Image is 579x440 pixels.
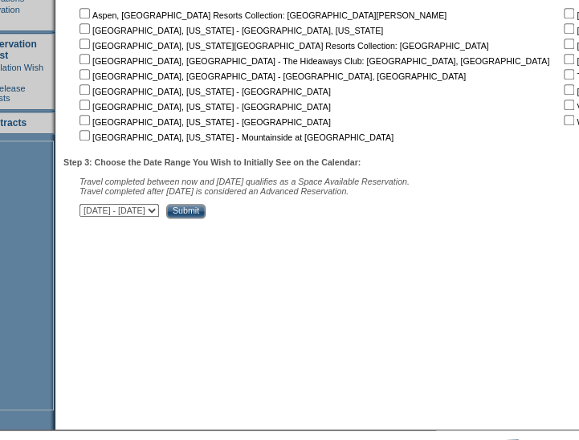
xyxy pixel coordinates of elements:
[76,117,331,127] nobr: [GEOGRAPHIC_DATA], [US_STATE] - [GEOGRAPHIC_DATA]
[76,10,446,20] nobr: Aspen, [GEOGRAPHIC_DATA] Resorts Collection: [GEOGRAPHIC_DATA][PERSON_NAME]
[76,71,466,81] nobr: [GEOGRAPHIC_DATA], [GEOGRAPHIC_DATA] - [GEOGRAPHIC_DATA], [GEOGRAPHIC_DATA]
[166,204,206,218] input: Submit
[76,132,393,142] nobr: [GEOGRAPHIC_DATA], [US_STATE] - Mountainside at [GEOGRAPHIC_DATA]
[76,56,549,66] nobr: [GEOGRAPHIC_DATA], [GEOGRAPHIC_DATA] - The Hideaways Club: [GEOGRAPHIC_DATA], [GEOGRAPHIC_DATA]
[63,157,361,167] b: Step 3: Choose the Date Range You Wish to Initially See on the Calendar:
[76,26,383,35] nobr: [GEOGRAPHIC_DATA], [US_STATE] - [GEOGRAPHIC_DATA], [US_STATE]
[76,102,331,112] nobr: [GEOGRAPHIC_DATA], [US_STATE] - [GEOGRAPHIC_DATA]
[76,87,331,96] nobr: [GEOGRAPHIC_DATA], [US_STATE] - [GEOGRAPHIC_DATA]
[76,41,488,51] nobr: [GEOGRAPHIC_DATA], [US_STATE][GEOGRAPHIC_DATA] Resorts Collection: [GEOGRAPHIC_DATA]
[80,186,349,196] nobr: Travel completed after [DATE] is considered an Advanced Reservation.
[80,177,410,186] span: Travel completed between now and [DATE] qualifies as a Space Available Reservation.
